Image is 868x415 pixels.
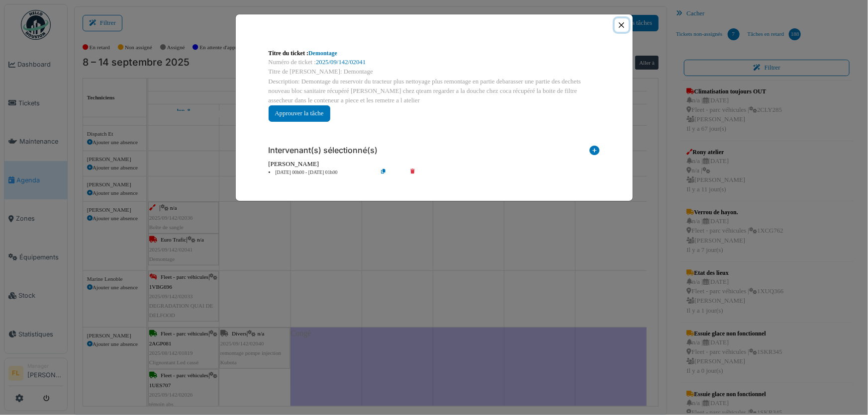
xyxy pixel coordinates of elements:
[269,67,600,77] div: Titre de [PERSON_NAME]: Demontage
[308,50,337,57] a: Demontage
[269,77,600,106] div: Description: Demontage du reservoir du tracteur plus nettoyage plus remontage en partie debarasse...
[264,169,378,176] li: [DATE] 00h00 - [DATE] 01h00
[615,18,628,32] button: Close
[316,59,366,66] a: 2025/09/142/02041
[269,49,600,58] div: Titre du ticket :
[269,58,600,67] div: Numéro de ticket :
[269,146,378,155] h6: Intervenant(s) sélectionné(s)
[269,160,600,169] div: [PERSON_NAME]
[269,105,330,122] button: Approuver la tâche
[590,146,600,159] i: Ajouter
